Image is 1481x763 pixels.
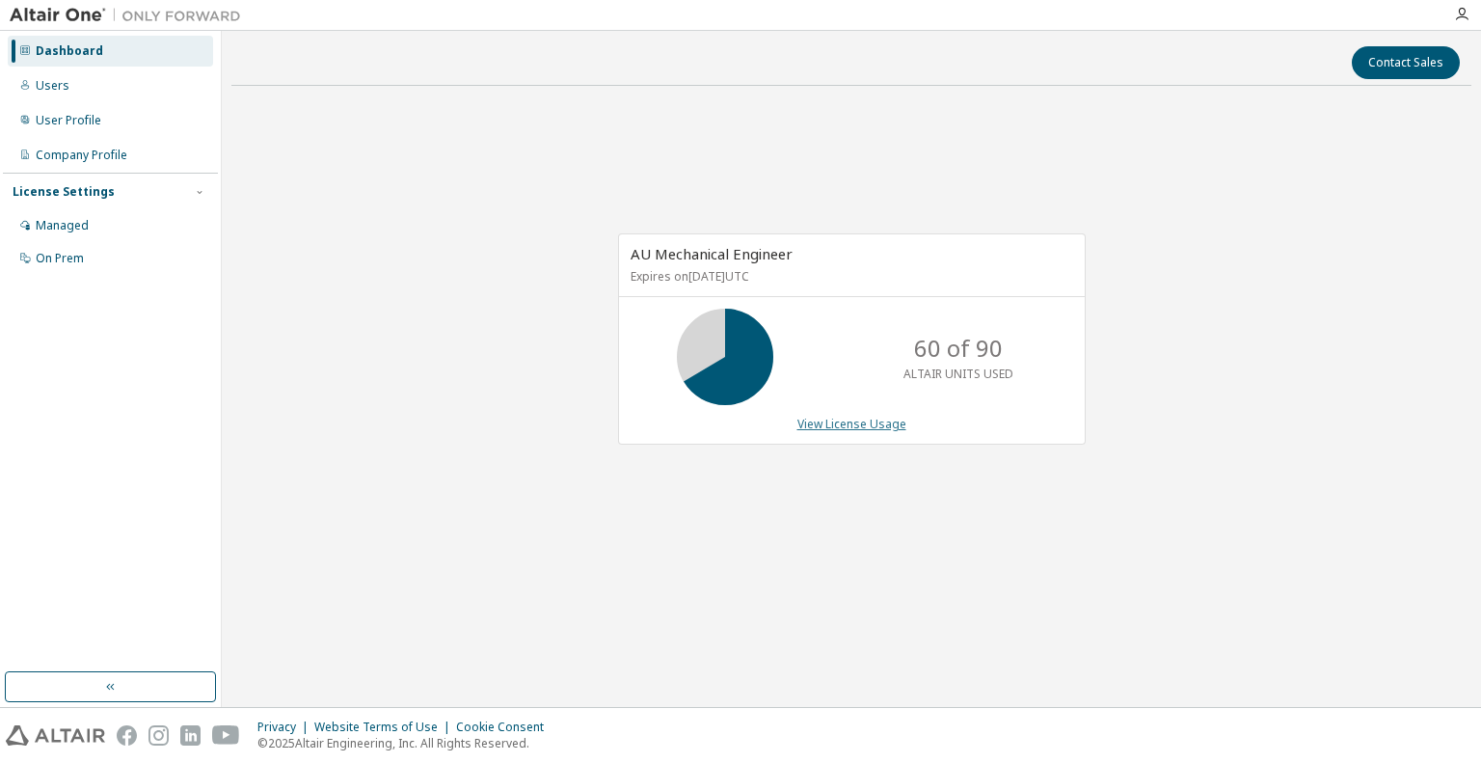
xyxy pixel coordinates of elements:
[456,720,555,735] div: Cookie Consent
[117,725,137,746] img: facebook.svg
[1352,46,1460,79] button: Contact Sales
[36,148,127,163] div: Company Profile
[180,725,201,746] img: linkedin.svg
[36,43,103,59] div: Dashboard
[6,725,105,746] img: altair_logo.svg
[36,218,89,233] div: Managed
[257,720,314,735] div: Privacy
[36,113,101,128] div: User Profile
[631,268,1068,285] p: Expires on [DATE] UTC
[314,720,456,735] div: Website Terms of Use
[257,735,555,751] p: © 2025 Altair Engineering, Inc. All Rights Reserved.
[36,78,69,94] div: Users
[13,184,115,200] div: License Settings
[631,244,793,263] span: AU Mechanical Engineer
[797,416,906,432] a: View License Usage
[903,366,1013,382] p: ALTAIR UNITS USED
[914,332,1003,365] p: 60 of 90
[148,725,169,746] img: instagram.svg
[10,6,251,25] img: Altair One
[36,251,84,266] div: On Prem
[212,725,240,746] img: youtube.svg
